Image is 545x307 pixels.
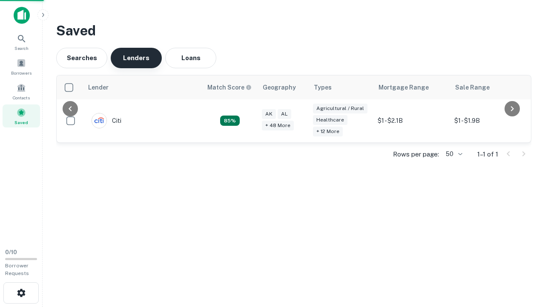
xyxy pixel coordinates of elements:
div: Capitalize uses an advanced AI algorithm to match your search with the best lender. The match sco... [207,83,252,92]
button: Loans [165,48,216,68]
button: Searches [56,48,107,68]
a: Search [3,30,40,53]
th: Geography [258,75,309,99]
h3: Saved [56,20,531,41]
div: Healthcare [313,115,347,125]
div: Lender [88,82,109,93]
a: Contacts [3,80,40,103]
div: Citi [92,113,121,128]
div: Sale Range [455,82,490,93]
div: + 12 more [313,127,343,136]
th: Sale Range [450,75,527,99]
div: Agricultural / Rural [313,104,367,113]
div: Types [314,82,332,93]
div: Mortgage Range [379,82,429,93]
a: Borrowers [3,55,40,78]
th: Capitalize uses an advanced AI algorithm to match your search with the best lender. The match sco... [202,75,258,99]
td: $1 - $1.9B [450,99,527,142]
img: capitalize-icon.png [14,7,30,24]
td: $1 - $2.1B [373,99,450,142]
th: Types [309,75,373,99]
span: Contacts [13,94,30,101]
div: Geography [263,82,296,93]
button: Lenders [111,48,162,68]
iframe: Chat Widget [502,239,545,280]
div: 50 [442,148,464,160]
th: Lender [83,75,202,99]
h6: Match Score [207,83,250,92]
a: Saved [3,104,40,127]
div: AK [262,109,276,119]
img: picture [92,113,106,128]
p: 1–1 of 1 [477,149,498,159]
th: Mortgage Range [373,75,450,99]
span: Borrowers [11,70,32,76]
div: + 48 more [262,121,294,130]
span: 0 / 10 [5,249,17,255]
span: Borrower Requests [5,263,29,276]
div: AL [278,109,291,119]
span: Search [14,45,29,52]
span: Saved [14,119,28,126]
p: Rows per page: [393,149,439,159]
div: Capitalize uses an advanced AI algorithm to match your search with the best lender. The match sco... [220,116,240,126]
